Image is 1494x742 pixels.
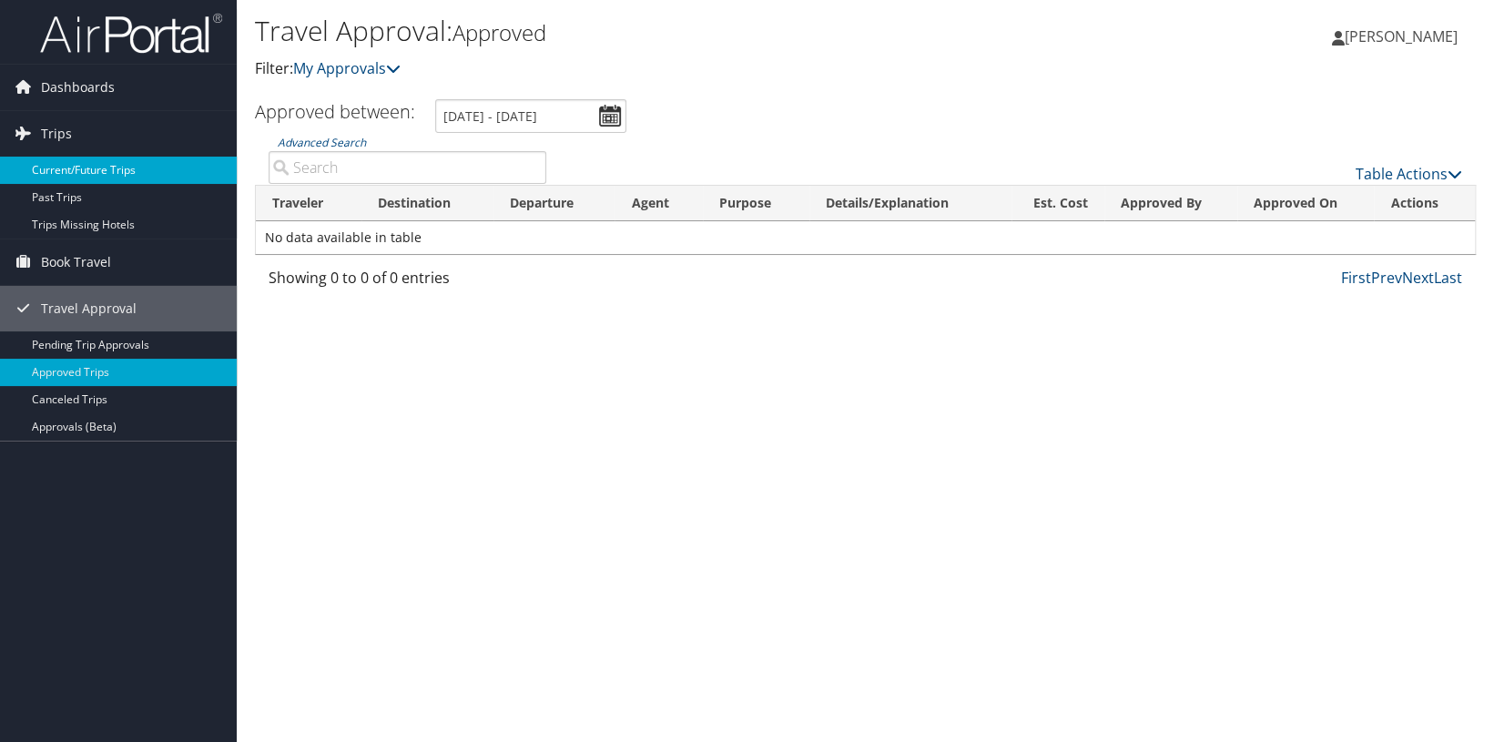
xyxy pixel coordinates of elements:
[703,186,809,221] th: Purpose
[809,186,1011,221] th: Details/Explanation
[41,286,137,331] span: Travel Approval
[269,267,546,298] div: Showing 0 to 0 of 0 entries
[435,99,626,133] input: [DATE] - [DATE]
[1341,268,1371,288] a: First
[41,65,115,110] span: Dashboards
[293,58,401,78] a: My Approvals
[255,99,415,124] h3: Approved between:
[256,221,1475,254] td: No data available in table
[1402,268,1434,288] a: Next
[1434,268,1462,288] a: Last
[1011,186,1104,221] th: Est. Cost: activate to sort column ascending
[1332,9,1476,64] a: [PERSON_NAME]
[361,186,494,221] th: Destination: activate to sort column ascending
[615,186,703,221] th: Agent
[41,111,72,157] span: Trips
[40,12,222,55] img: airportal-logo.png
[1356,164,1462,184] a: Table Actions
[41,239,111,285] span: Book Travel
[452,17,546,47] small: Approved
[278,135,366,150] a: Advanced Search
[255,12,1069,50] h1: Travel Approval:
[1104,186,1237,221] th: Approved By: activate to sort column ascending
[256,186,361,221] th: Traveler: activate to sort column ascending
[255,57,1069,81] p: Filter:
[1371,268,1402,288] a: Prev
[269,151,546,184] input: Advanced Search
[1345,26,1458,46] span: [PERSON_NAME]
[1237,186,1375,221] th: Approved On: activate to sort column ascending
[1374,186,1475,221] th: Actions
[493,186,615,221] th: Departure: activate to sort column ascending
